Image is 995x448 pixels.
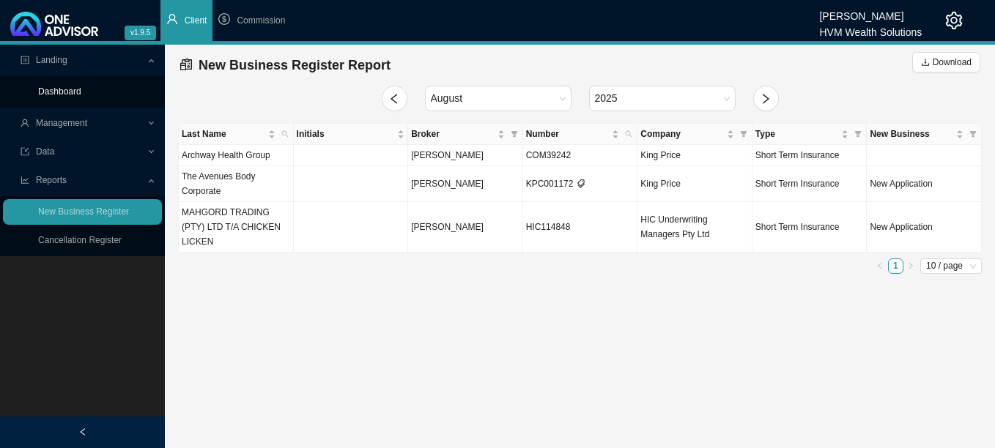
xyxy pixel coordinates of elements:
[752,124,868,145] th: Type
[278,124,292,144] span: search
[21,147,29,156] span: import
[640,127,724,141] span: Company
[577,179,585,188] span: tags
[926,259,976,273] span: 10 / page
[867,124,982,145] th: New Business
[411,179,484,189] span: [PERSON_NAME]
[411,127,495,141] span: Broker
[870,222,932,232] span: New Application
[640,214,709,239] span: HIC Underwriting Managers Pty Ltd
[888,258,903,274] li: 1
[819,20,922,36] div: HVM Wealth Solutions
[760,93,772,105] span: right
[819,4,922,20] div: [PERSON_NAME]
[921,58,930,67] span: download
[36,118,87,128] span: Management
[411,222,484,232] span: [PERSON_NAME]
[180,58,193,71] span: reconciliation
[523,166,638,202] td: KPC001172
[218,13,230,25] span: dollar
[933,55,972,70] span: Download
[740,130,747,138] span: filter
[889,259,903,273] a: 1
[294,124,409,145] th: Initials
[78,428,87,436] span: left
[237,15,285,26] span: Commission
[755,222,840,232] span: Short Term Insurance
[907,262,914,269] span: right
[21,176,29,184] span: line-chart
[166,13,178,25] span: user
[755,150,840,160] span: Short Term Insurance
[876,262,884,269] span: left
[854,130,862,138] span: filter
[640,179,681,189] span: King Price
[408,124,523,145] th: Broker
[21,119,29,127] span: user
[903,258,919,274] li: Next Page
[431,86,566,111] span: August
[637,124,752,145] th: Company
[36,55,67,65] span: Landing
[526,150,571,160] span: COM39242
[38,86,81,97] a: Dashboard
[969,130,977,138] span: filter
[755,179,840,189] span: Short Term Insurance
[640,150,681,160] span: King Price
[870,127,953,141] span: New Business
[737,124,750,144] span: filter
[179,124,294,145] th: Last Name
[508,124,521,144] span: filter
[199,58,391,72] span: New Business Register Report
[179,202,294,253] td: MAHGORD TRADING (PTY) LTD T/A CHICKEN LICKEN
[38,206,129,217] a: New Business Register
[38,235,122,245] a: Cancellation Register
[297,127,395,141] span: Initials
[870,179,932,189] span: New Application
[36,146,54,157] span: Data
[185,15,207,26] span: Client
[622,124,635,144] span: search
[179,145,294,166] td: Archway Health Group
[755,127,839,141] span: Type
[182,127,265,141] span: Last Name
[526,222,571,232] span: HIC114848
[625,130,632,138] span: search
[920,258,982,274] div: Page Size
[179,166,294,202] td: The Avenues Body Corporate
[21,56,29,64] span: profile
[912,52,980,72] button: Download
[526,127,610,141] span: Number
[903,258,919,274] button: right
[966,124,980,144] span: filter
[388,93,400,105] span: left
[873,258,888,274] li: Previous Page
[595,86,730,111] span: 2025
[10,12,98,36] img: 2df55531c6924b55f21c4cf5d4484680-logo-light.svg
[873,258,888,274] button: left
[523,124,638,145] th: Number
[411,150,484,160] span: [PERSON_NAME]
[36,175,67,185] span: Reports
[511,130,518,138] span: filter
[125,26,156,40] span: v1.9.5
[945,12,963,29] span: setting
[281,130,289,138] span: search
[851,124,865,144] span: filter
